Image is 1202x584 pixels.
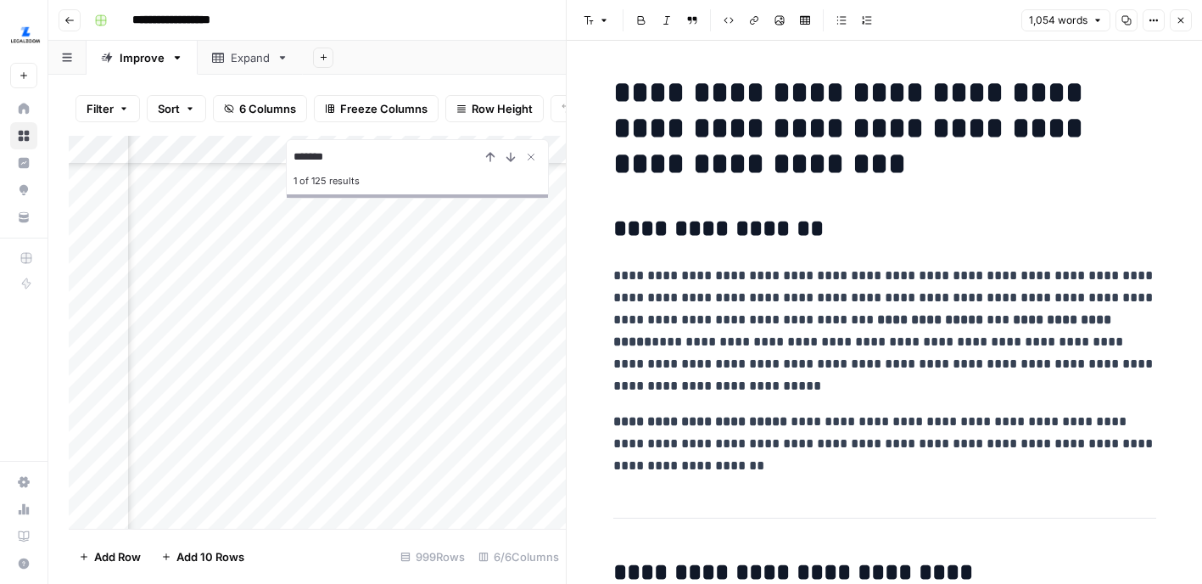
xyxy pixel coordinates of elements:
[75,95,140,122] button: Filter
[151,543,254,570] button: Add 10 Rows
[10,95,37,122] a: Home
[314,95,439,122] button: Freeze Columns
[69,543,151,570] button: Add Row
[294,171,541,191] div: 1 of 125 results
[394,543,472,570] div: 999 Rows
[94,548,141,565] span: Add Row
[10,177,37,204] a: Opportunities
[445,95,544,122] button: Row Height
[340,100,428,117] span: Freeze Columns
[480,147,500,167] button: Previous Result
[10,496,37,523] a: Usage
[521,147,541,167] button: Close Search
[10,122,37,149] a: Browse
[10,469,37,496] a: Settings
[1021,9,1110,31] button: 1,054 words
[10,204,37,231] a: Your Data
[10,523,37,550] a: Learning Hub
[500,147,521,167] button: Next Result
[10,14,37,56] button: Workspace: LegalZoom
[231,49,270,66] div: Expand
[120,49,165,66] div: Improve
[1029,13,1087,28] span: 1,054 words
[147,95,206,122] button: Sort
[472,100,533,117] span: Row Height
[158,100,180,117] span: Sort
[472,543,566,570] div: 6/6 Columns
[10,20,41,50] img: LegalZoom Logo
[198,41,303,75] a: Expand
[239,100,296,117] span: 6 Columns
[176,548,244,565] span: Add 10 Rows
[10,149,37,177] a: Insights
[213,95,307,122] button: 6 Columns
[87,100,114,117] span: Filter
[10,550,37,577] button: Help + Support
[87,41,198,75] a: Improve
